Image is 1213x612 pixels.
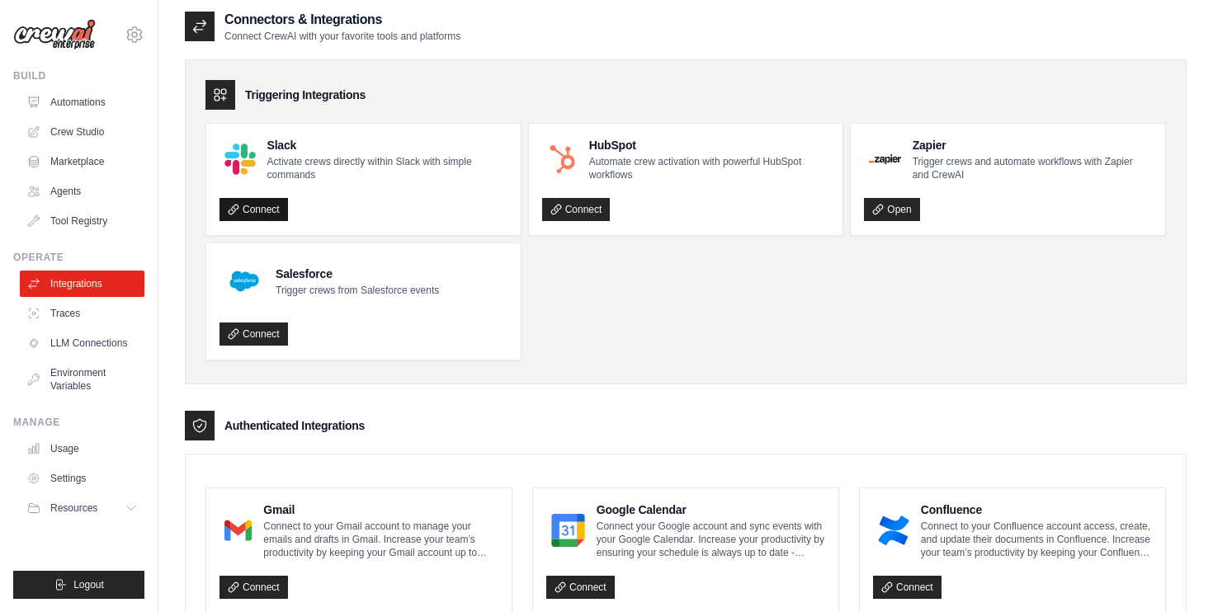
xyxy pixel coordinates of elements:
a: Connect [219,198,288,221]
p: Automate crew activation with powerful HubSpot workflows [589,155,829,181]
span: Logout [73,578,104,591]
a: Connect [219,322,288,346]
p: Connect to your Confluence account access, create, and update their documents in Confluence. Incr... [921,520,1152,559]
div: Build [13,69,144,82]
a: Marketplace [20,148,144,175]
h3: Triggering Integrations [245,87,366,103]
div: Manage [13,416,144,429]
a: Connect [873,576,942,599]
a: Automations [20,89,144,115]
p: Connect CrewAI with your favorite tools and platforms [224,30,460,43]
a: Usage [20,435,144,462]
a: Environment Variables [20,360,144,399]
button: Resources [20,495,144,521]
img: Google Calendar Logo [551,514,585,547]
a: Connect [546,576,615,599]
p: Connect your Google account and sync events with your Google Calendar. Increase your productivity... [597,520,825,559]
a: Open [864,198,919,221]
h2: Connectors & Integrations [224,10,460,30]
h4: Zapier [913,137,1152,153]
img: Logo [13,19,96,50]
img: Zapier Logo [869,154,900,164]
h4: Slack [267,137,507,153]
img: Gmail Logo [224,514,252,547]
a: Tool Registry [20,208,144,234]
h4: HubSpot [589,137,829,153]
h3: Authenticated Integrations [224,417,365,434]
button: Logout [13,571,144,599]
p: Connect to your Gmail account to manage your emails and drafts in Gmail. Increase your team’s pro... [263,520,498,559]
img: HubSpot Logo [547,144,578,174]
a: Connect [542,198,611,221]
p: Trigger crews and automate workflows with Zapier and CrewAI [913,155,1152,181]
a: Agents [20,178,144,205]
span: Resources [50,501,97,515]
h4: Google Calendar [597,501,825,518]
a: Traces [20,300,144,327]
a: Crew Studio [20,119,144,145]
a: Connect [219,576,288,599]
img: Confluence Logo [878,514,909,547]
div: Operate [13,251,144,264]
p: Activate crews directly within Slack with simple commands [267,155,507,181]
a: LLM Connections [20,330,144,356]
h4: Gmail [263,501,498,518]
p: Trigger crews from Salesforce events [276,284,439,297]
h4: Salesforce [276,266,439,282]
img: Slack Logo [224,144,256,175]
a: Integrations [20,271,144,297]
img: Salesforce Logo [224,261,264,301]
a: Settings [20,465,144,492]
h4: Confluence [921,501,1152,518]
